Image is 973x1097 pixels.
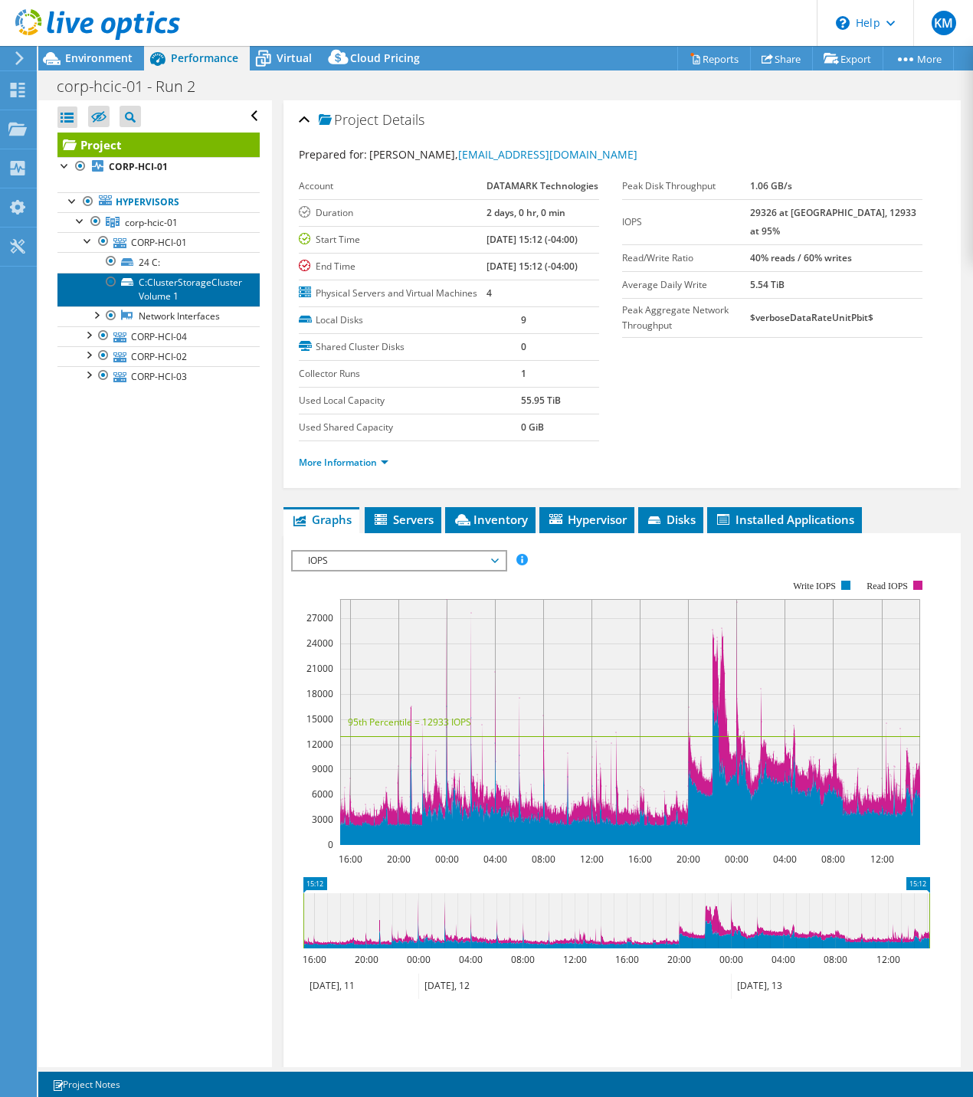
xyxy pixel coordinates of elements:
label: End Time [299,259,486,274]
a: Hypervisors [57,192,260,212]
label: Used Local Capacity [299,393,521,408]
span: Installed Applications [715,512,854,527]
label: Read/Write Ratio [622,251,750,266]
a: CORP-HCI-01 [57,232,260,252]
text: 12:00 [876,953,900,966]
label: Start Time [299,232,486,247]
text: 04:00 [459,953,483,966]
b: 5.54 TiB [750,278,785,291]
text: 08:00 [511,953,535,966]
text: 21000 [306,662,333,675]
label: Shared Cluster Disks [299,339,521,355]
b: 1.06 GB/s [750,179,792,192]
text: 04:00 [483,853,507,866]
b: 40% reads / 60% writes [750,251,852,264]
span: Hypervisor [547,512,627,527]
text: 12:00 [563,953,587,966]
text: 24000 [306,637,333,650]
b: 2 days, 0 hr, 0 min [486,206,565,219]
a: C:ClusterStorageCluster Volume 1 [57,273,260,306]
a: Network Interfaces [57,306,260,326]
text: 15000 [306,712,333,725]
span: KM [932,11,956,35]
span: Inventory [453,512,528,527]
text: 12:00 [580,853,604,866]
text: 16:00 [628,853,652,866]
label: Peak Aggregate Network Throughput [622,303,750,333]
b: 55.95 TiB [521,394,561,407]
b: 0 GiB [521,421,544,434]
text: 20:00 [667,953,691,966]
label: Duration [299,205,486,221]
label: Local Disks [299,313,521,328]
text: 27000 [306,611,333,624]
a: Share [750,47,813,70]
a: CORP-HCI-03 [57,366,260,386]
label: Average Daily Write [622,277,750,293]
text: 18000 [306,687,333,700]
a: Reports [677,47,751,70]
b: [DATE] 15:12 (-04:00) [486,260,578,273]
label: Account [299,178,486,194]
a: [EMAIL_ADDRESS][DOMAIN_NAME] [458,147,637,162]
span: Performance [171,51,238,65]
label: IOPS [622,214,750,230]
label: Physical Servers and Virtual Machines [299,286,486,301]
span: Virtual [277,51,312,65]
text: 04:00 [773,853,797,866]
label: Used Shared Capacity [299,420,521,435]
span: Details [382,110,424,129]
a: CORP-HCI-02 [57,346,260,366]
text: 00:00 [725,853,749,866]
a: More [883,47,954,70]
a: Project [57,133,260,157]
text: 12:00 [870,853,894,866]
b: 9 [521,313,526,326]
text: 08:00 [821,853,845,866]
label: Prepared for: [299,147,367,162]
span: Project [319,113,378,128]
a: 24 C: [57,252,260,272]
h1: corp-hcic-01 - Run 2 [50,78,219,95]
label: Peak Disk Throughput [622,178,750,194]
a: Project Notes [41,1075,131,1094]
text: 3000 [312,813,333,826]
text: 20:00 [677,853,700,866]
text: 04:00 [772,953,795,966]
b: [DATE] 15:12 (-04:00) [486,233,578,246]
b: 4 [486,287,492,300]
svg: \n [836,16,850,30]
text: 00:00 [407,953,431,966]
text: 20:00 [355,953,378,966]
text: Write IOPS [793,581,836,591]
text: 20:00 [387,853,411,866]
span: Servers [372,512,434,527]
text: 08:00 [824,953,847,966]
text: 00:00 [719,953,743,966]
b: DATAMARK Technologies [486,179,598,192]
text: 00:00 [435,853,459,866]
b: 1 [521,367,526,380]
span: corp-hcic-01 [125,216,178,229]
text: 08:00 [532,853,555,866]
b: $verboseDataRateUnitPbit$ [750,311,873,324]
text: 16:00 [339,853,362,866]
a: CORP-HCI-04 [57,326,260,346]
label: Collector Runs [299,366,521,381]
b: 0 [521,340,526,353]
text: 16:00 [615,953,639,966]
text: 12000 [306,738,333,751]
a: CORP-HCI-01 [57,157,260,177]
a: Export [812,47,883,70]
text: 6000 [312,788,333,801]
text: 95th Percentile = 12933 IOPS [348,716,471,729]
a: corp-hcic-01 [57,212,260,232]
text: Read IOPS [867,581,908,591]
span: Graphs [291,512,352,527]
span: Environment [65,51,133,65]
text: 9000 [312,762,333,775]
span: IOPS [300,552,497,570]
b: 29326 at [GEOGRAPHIC_DATA], 12933 at 95% [750,206,916,237]
span: Disks [646,512,696,527]
text: 0 [328,838,333,851]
